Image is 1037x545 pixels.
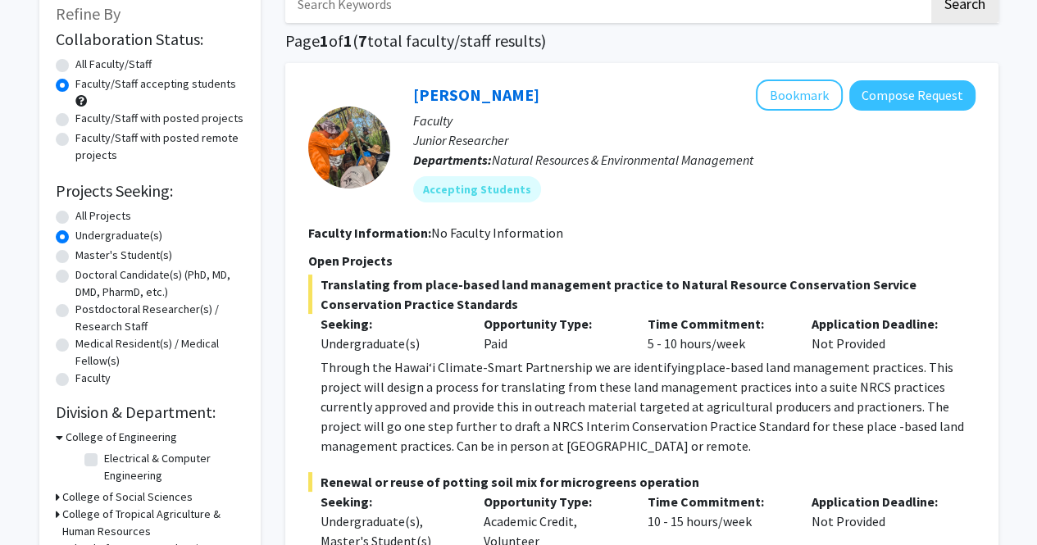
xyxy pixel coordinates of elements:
[75,266,244,301] label: Doctoral Candidate(s) (PhD, MD, DMD, PharmD, etc.)
[321,334,460,353] div: Undergraduate(s)
[56,181,244,201] h2: Projects Seeking:
[285,31,998,51] h1: Page of ( total faculty/staff results)
[75,110,243,127] label: Faculty/Staff with posted projects
[308,251,976,270] p: Open Projects
[413,84,539,105] a: [PERSON_NAME]
[75,75,236,93] label: Faculty/Staff accepting students
[413,152,492,168] b: Departments:
[308,225,431,241] b: Faculty Information:
[75,227,162,244] label: Undergraduate(s)
[66,429,177,446] h3: College of Engineering
[12,471,70,533] iframe: Chat
[75,56,152,73] label: All Faculty/Staff
[56,30,244,49] h2: Collaboration Status:
[413,130,976,150] p: Junior Researcher
[321,492,460,511] p: Seeking:
[75,129,244,164] label: Faculty/Staff with posted remote projects
[320,30,329,51] span: 1
[492,152,753,168] span: Natural Resources & Environmental Management
[358,30,367,51] span: 7
[343,30,352,51] span: 1
[812,314,951,334] p: Application Deadline:
[471,314,635,353] div: Paid
[56,402,244,422] h2: Division & Department:
[75,301,244,335] label: Postdoctoral Researcher(s) / Research Staff
[635,314,799,353] div: 5 - 10 hours/week
[648,314,787,334] p: Time Commitment:
[56,3,121,24] span: Refine By
[484,314,623,334] p: Opportunity Type:
[75,335,244,370] label: Medical Resident(s) / Medical Fellow(s)
[812,492,951,511] p: Application Deadline:
[321,314,460,334] p: Seeking:
[648,492,787,511] p: Time Commitment:
[62,488,193,506] h3: College of Social Sciences
[431,225,563,241] span: No Faculty Information
[849,80,976,111] button: Compose Request to Linden Schneider
[75,370,111,387] label: Faculty
[75,207,131,225] label: All Projects
[308,472,976,492] span: Renewal or reuse of potting soil mix for microgreens operation
[321,357,976,456] p: Through the Hawaiʻi Climate-Smart Partnership we are identifying
[308,275,976,314] span: Translating from place-based land management practice to Natural Resource Conservation Service Co...
[413,111,976,130] p: Faculty
[799,314,963,353] div: Not Provided
[484,492,623,511] p: Opportunity Type:
[321,359,964,454] span: place-based land management practices. This project will design a process for translating from th...
[62,506,244,540] h3: College of Tropical Agriculture & Human Resources
[756,79,843,111] button: Add Linden Schneider to Bookmarks
[104,450,240,484] label: Electrical & Computer Engineering
[75,247,172,264] label: Master's Student(s)
[413,176,541,202] mat-chip: Accepting Students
